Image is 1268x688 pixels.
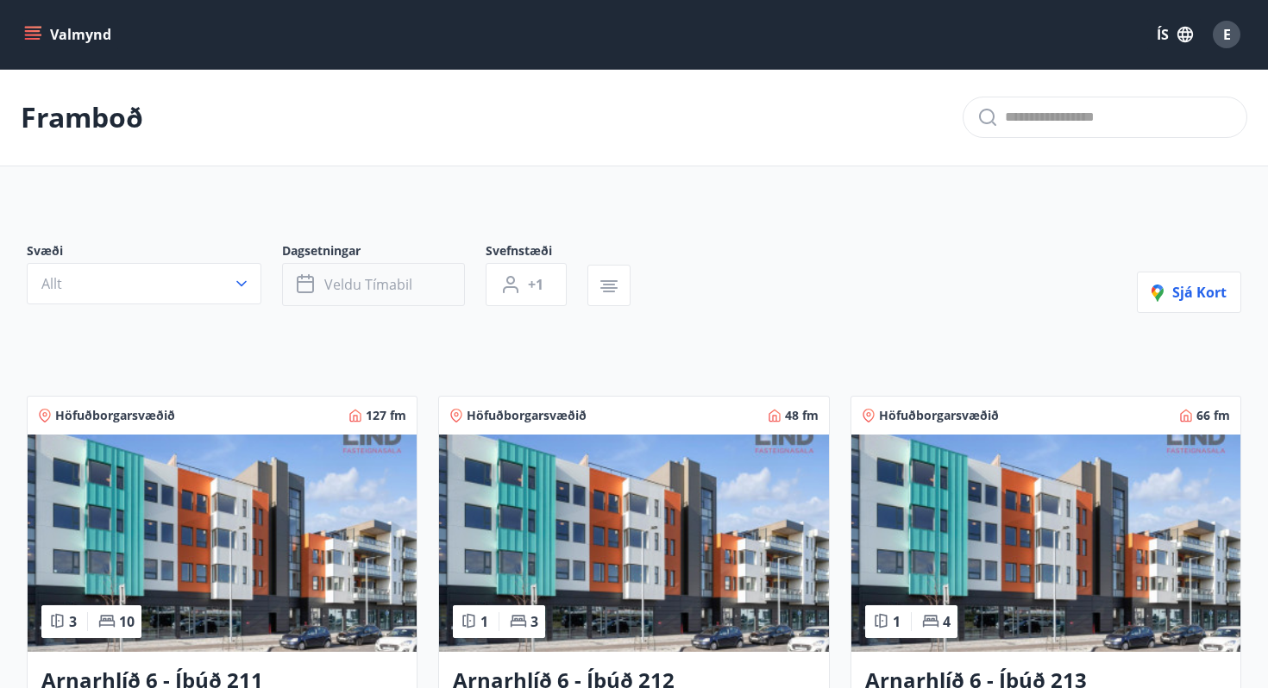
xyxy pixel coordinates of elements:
[1137,272,1241,313] button: Sjá kort
[480,612,488,631] span: 1
[879,407,999,424] span: Höfuðborgarsvæðið
[530,612,538,631] span: 3
[324,275,412,294] span: Veldu tímabil
[282,242,486,263] span: Dagsetningar
[282,263,465,306] button: Veldu tímabil
[55,407,175,424] span: Höfuðborgarsvæðið
[21,98,143,136] p: Framboð
[467,407,587,424] span: Höfuðborgarsvæðið
[69,612,77,631] span: 3
[1223,25,1231,44] span: E
[486,242,587,263] span: Svefnstæði
[851,435,1240,652] img: Paella dish
[893,612,901,631] span: 1
[41,274,62,293] span: Allt
[486,263,567,306] button: +1
[439,435,828,652] img: Paella dish
[1152,283,1227,302] span: Sjá kort
[28,435,417,652] img: Paella dish
[21,19,118,50] button: menu
[528,275,543,294] span: +1
[1147,19,1202,50] button: ÍS
[366,407,406,424] span: 127 fm
[1196,407,1230,424] span: 66 fm
[27,263,261,304] button: Allt
[1206,14,1247,55] button: E
[785,407,819,424] span: 48 fm
[943,612,951,631] span: 4
[27,242,282,263] span: Svæði
[119,612,135,631] span: 10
